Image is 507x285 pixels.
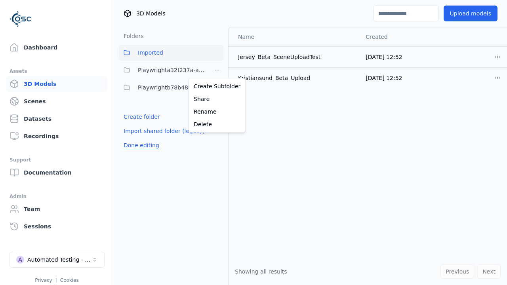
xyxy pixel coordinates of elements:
a: Share [191,93,244,105]
a: Create Subfolder [191,80,244,93]
a: Delete [191,118,244,131]
a: Rename [191,105,244,118]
